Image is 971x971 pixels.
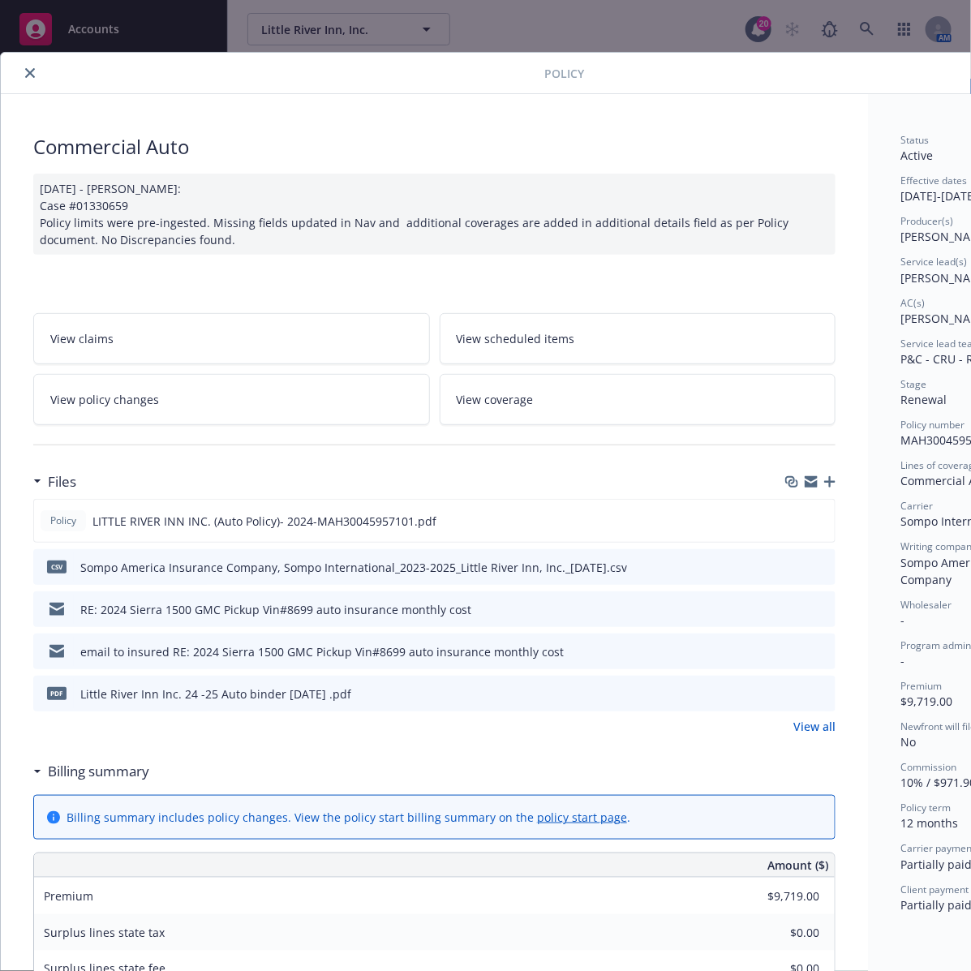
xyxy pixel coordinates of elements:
[47,513,79,528] span: Policy
[48,761,149,782] h3: Billing summary
[900,653,904,668] span: -
[900,174,967,187] span: Effective dates
[92,513,436,530] span: LITTLE RIVER INN INC. (Auto Policy)- 2024-MAH30045957101.pdf
[814,643,829,660] button: preview file
[50,391,159,408] span: View policy changes
[544,65,584,82] span: Policy
[457,391,534,408] span: View coverage
[80,601,471,618] div: RE: 2024 Sierra 1500 GMC Pickup Vin#8699 auto insurance monthly cost
[788,559,801,576] button: download file
[900,760,956,774] span: Commission
[724,884,829,909] input: 0.00
[48,471,76,492] h3: Files
[457,330,575,347] span: View scheduled items
[80,685,351,702] div: Little River Inn Inc. 24 -25 Auto binder [DATE] .pdf
[900,214,953,228] span: Producer(s)
[900,377,926,391] span: Stage
[900,612,904,628] span: -
[80,559,627,576] div: Sompo America Insurance Company, Sompo International_2023-2025_Little River Inn, Inc._[DATE].csv
[33,374,430,425] a: View policy changes
[900,734,916,750] span: No
[767,857,828,874] span: Amount ($)
[33,174,836,255] div: [DATE] - [PERSON_NAME]: Case #01330659 Policy limits were pre-ingested. Missing fields updated in...
[67,809,630,826] div: Billing summary includes policy changes. View the policy start billing summary on the .
[440,313,836,364] a: View scheduled items
[900,499,933,513] span: Carrier
[50,330,114,347] span: View claims
[900,255,967,269] span: Service lead(s)
[900,148,933,163] span: Active
[33,313,430,364] a: View claims
[814,685,829,702] button: preview file
[80,643,564,660] div: email to insured RE: 2024 Sierra 1500 GMC Pickup Vin#8699 auto insurance monthly cost
[537,810,627,825] a: policy start page
[44,925,165,940] span: Surplus lines state tax
[900,296,925,310] span: AC(s)
[788,685,801,702] button: download file
[900,694,952,709] span: $9,719.00
[793,718,836,735] a: View all
[724,921,829,945] input: 0.00
[814,601,829,618] button: preview file
[788,601,801,618] button: download file
[900,133,929,147] span: Status
[47,687,67,699] span: pdf
[20,63,40,83] button: close
[900,815,958,831] span: 12 months
[788,643,801,660] button: download file
[33,133,836,161] div: Commercial Auto
[44,888,93,904] span: Premium
[900,801,951,814] span: Policy term
[33,471,76,492] div: Files
[788,513,801,530] button: download file
[33,761,149,782] div: Billing summary
[900,392,947,407] span: Renewal
[814,559,829,576] button: preview file
[900,679,942,693] span: Premium
[814,513,828,530] button: preview file
[440,374,836,425] a: View coverage
[900,418,965,432] span: Policy number
[900,598,952,612] span: Wholesaler
[47,561,67,573] span: csv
